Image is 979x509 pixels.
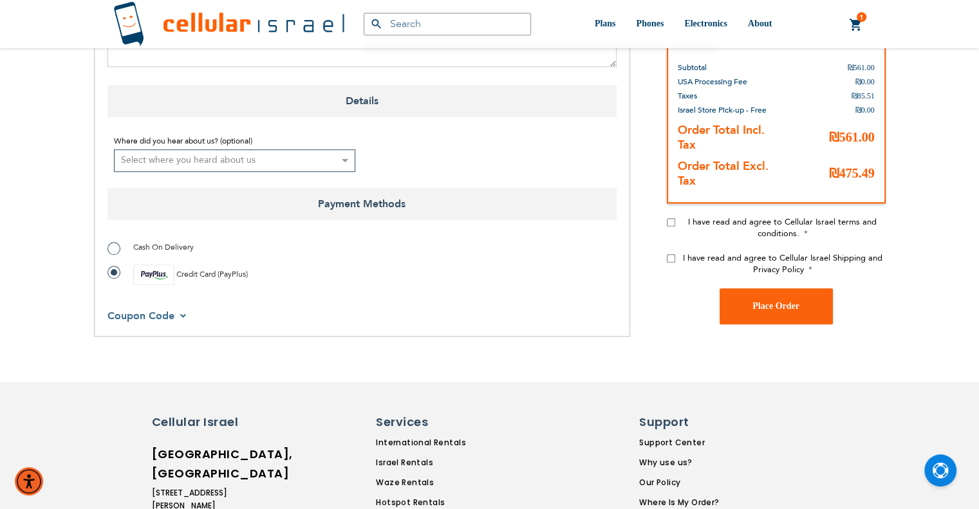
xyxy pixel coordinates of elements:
th: Taxes [678,88,778,102]
a: Israel Rentals [376,457,535,468]
a: Hotspot Rentals [376,497,535,508]
a: Where Is My Order? [639,497,719,508]
span: Electronics [684,19,727,28]
img: Cellular Israel Logo [113,1,344,47]
span: ₪0.00 [855,105,875,114]
div: Accessibility Menu [15,467,43,495]
span: Place Order [752,301,799,311]
span: Phones [636,19,664,28]
strong: Order Total Excl. Tax [678,158,769,189]
span: Payment Methods [107,188,617,220]
span: Cash On Delivery [133,242,194,252]
input: Search [364,13,531,35]
span: Where did you hear about us? (optional) [114,136,252,146]
a: Support Center [639,437,719,449]
th: Subtotal [678,50,778,74]
span: Israel Store Pick-up - Free [678,104,767,115]
span: ₪561.00 [829,130,875,144]
span: About [748,19,772,28]
a: Why use us? [639,457,719,468]
span: Plans [595,19,616,28]
span: I have read and agree to Cellular Israel terms and conditions. [688,216,877,239]
span: USA Processing Fee [678,76,747,86]
h6: Support [639,414,711,430]
h6: [GEOGRAPHIC_DATA], [GEOGRAPHIC_DATA] [152,445,265,483]
h6: Services [376,414,527,430]
span: 1 [859,12,864,23]
span: Credit Card (PayPlus) [176,269,248,279]
span: ₪0.00 [855,77,875,86]
strong: Order Total Incl. Tax [678,122,765,153]
a: International Rentals [376,437,535,449]
a: 1 [849,17,863,33]
a: Our Policy [639,477,719,488]
span: Coupon Code [107,309,174,323]
span: ₪561.00 [848,62,875,71]
img: payplus.svg [133,264,174,285]
span: I have read and agree to Cellular Israel Shipping and Privacy Policy [683,252,882,275]
button: Place Order [720,288,833,324]
h6: Cellular Israel [152,414,265,430]
strong: Total Charged Now [678,32,795,50]
span: Details [107,85,617,117]
a: Waze Rentals [376,477,535,488]
span: ₪85.51 [852,91,875,100]
span: ₪475.49 [829,166,875,180]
